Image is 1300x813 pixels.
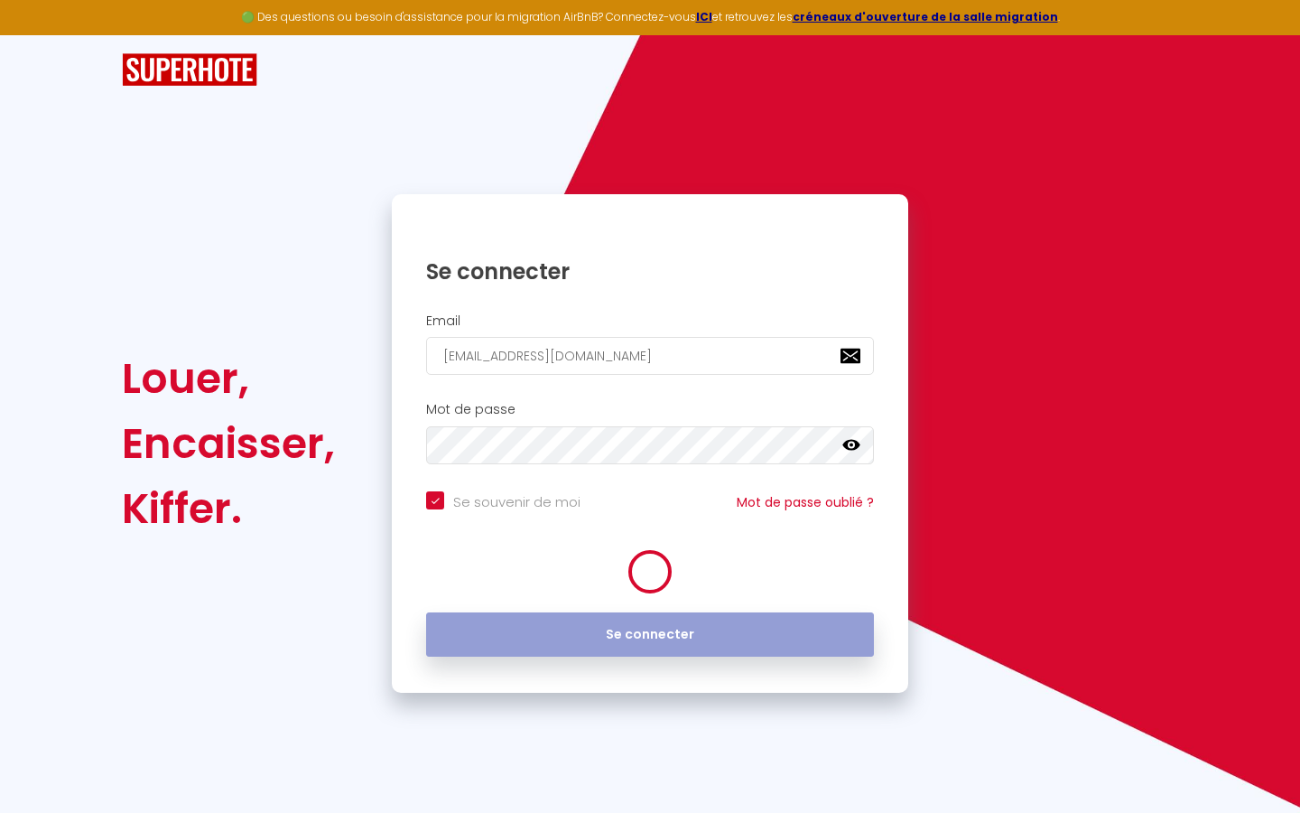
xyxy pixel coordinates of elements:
a: ICI [696,9,712,24]
img: SuperHote logo [122,53,257,87]
div: Louer, [122,346,335,411]
div: Kiffer. [122,476,335,541]
h2: Email [426,313,874,329]
div: Encaisser, [122,411,335,476]
button: Ouvrir le widget de chat LiveChat [14,7,69,61]
input: Ton Email [426,337,874,375]
a: créneaux d'ouverture de la salle migration [793,9,1058,24]
h2: Mot de passe [426,402,874,417]
h1: Se connecter [426,257,874,285]
button: Se connecter [426,612,874,658]
a: Mot de passe oublié ? [737,493,874,511]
